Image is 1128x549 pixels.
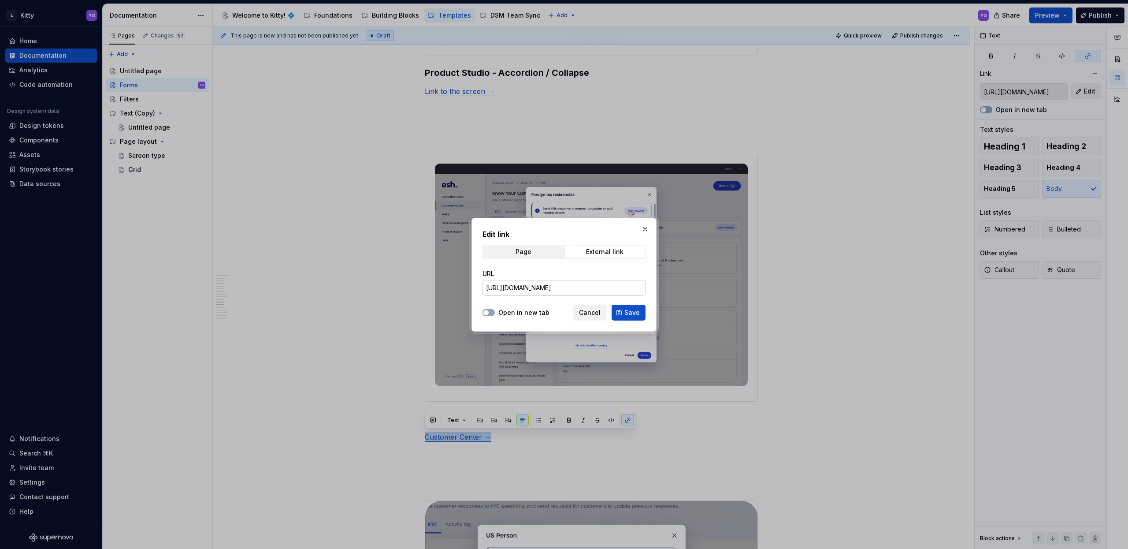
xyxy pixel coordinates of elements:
div: Page [516,248,531,255]
span: Cancel [579,308,601,317]
label: URL [482,269,494,278]
label: Open in new tab [498,308,549,317]
button: Save [612,305,646,321]
button: Cancel [573,305,606,321]
h2: Edit link [482,229,646,239]
span: Save [624,308,640,317]
div: External link [586,248,623,255]
input: https:// [482,280,646,296]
